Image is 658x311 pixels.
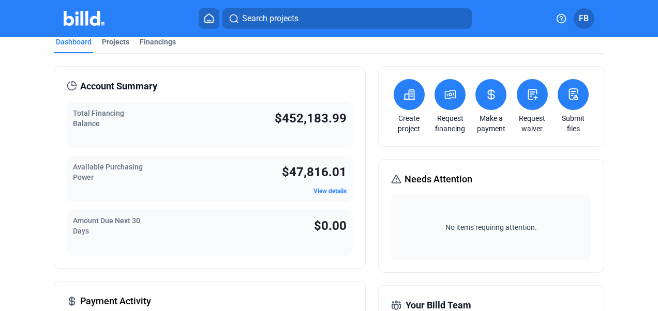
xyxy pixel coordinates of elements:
a: Request waiver [514,113,550,134]
span: Amount Due Next 30 Days [73,216,140,235]
a: Make a payment [473,113,509,134]
a: Submit files [555,113,591,134]
div: Dashboard [56,37,92,47]
span: Available Purchasing Power [73,163,143,181]
a: Request financing [432,113,468,134]
span: Payment Activity [80,294,151,308]
span: $0.00 [314,219,347,233]
img: Billd Company Logo [64,11,104,26]
span: Total Financing Balance [73,109,124,128]
span: $47,816.01 [282,165,347,179]
a: View details [313,188,347,195]
span: No items requiring attention. [395,222,588,232]
span: $452,183.99 [275,111,347,126]
a: Create project [391,113,427,134]
span: Account Summary [80,79,157,94]
span: Needs Attention [405,172,472,186]
button: Search projects [222,8,472,29]
span: Search projects [242,12,298,25]
div: Financings [140,37,176,47]
span: FB [579,12,589,25]
button: FB [574,8,594,29]
div: Projects [102,37,129,47]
